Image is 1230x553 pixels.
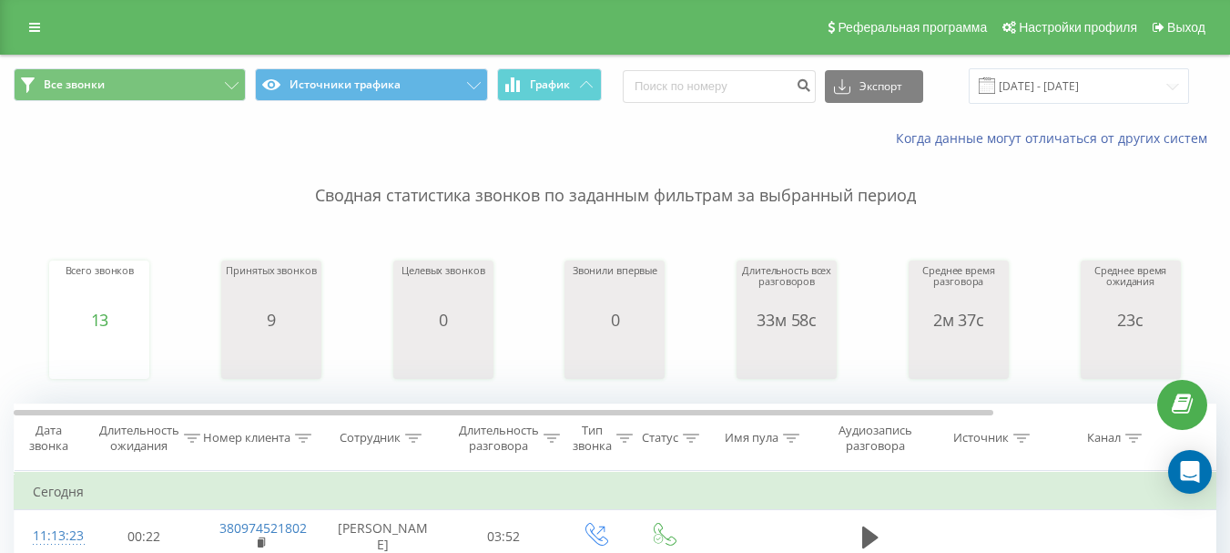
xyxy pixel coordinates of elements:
[825,70,923,103] button: Экспорт
[573,265,657,311] div: Звонили впервые
[66,311,135,329] div: 13
[725,431,778,446] div: Имя пула
[838,20,987,35] span: Реферальная программа
[1168,450,1212,494] div: Open Intercom Messenger
[741,265,832,311] div: Длительность всех разговоров
[14,68,246,101] button: Все звонки
[896,129,1216,147] a: Когда данные могут отличаться от других систем
[402,311,484,329] div: 0
[530,78,570,91] span: График
[99,423,179,454] div: Длительность ожидания
[741,311,832,329] div: 33м 58с
[255,68,487,101] button: Источники трафика
[1167,20,1205,35] span: Выход
[831,423,920,454] div: Аудиозапись разговора
[1085,311,1176,329] div: 23с
[953,431,1009,446] div: Источник
[642,431,678,446] div: Статус
[226,265,316,311] div: Принятых звонков
[402,265,484,311] div: Целевых звонков
[623,70,816,103] input: Поиск по номеру
[913,265,1004,311] div: Среднее время разговора
[573,311,657,329] div: 0
[497,68,602,101] button: График
[573,423,612,454] div: Тип звонка
[219,519,307,537] a: 380974521802
[203,431,290,446] div: Номер клиента
[226,311,316,329] div: 9
[44,77,105,92] span: Все звонки
[15,423,82,454] div: Дата звонка
[66,265,135,311] div: Всего звонков
[1087,431,1121,446] div: Канал
[1085,265,1176,311] div: Среднее время ожидания
[459,423,539,454] div: Длительность разговора
[340,431,401,446] div: Сотрудник
[14,148,1216,208] p: Сводная статистика звонков по заданным фильтрам за выбранный период
[1019,20,1137,35] span: Настройки профиля
[913,311,1004,329] div: 2м 37с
